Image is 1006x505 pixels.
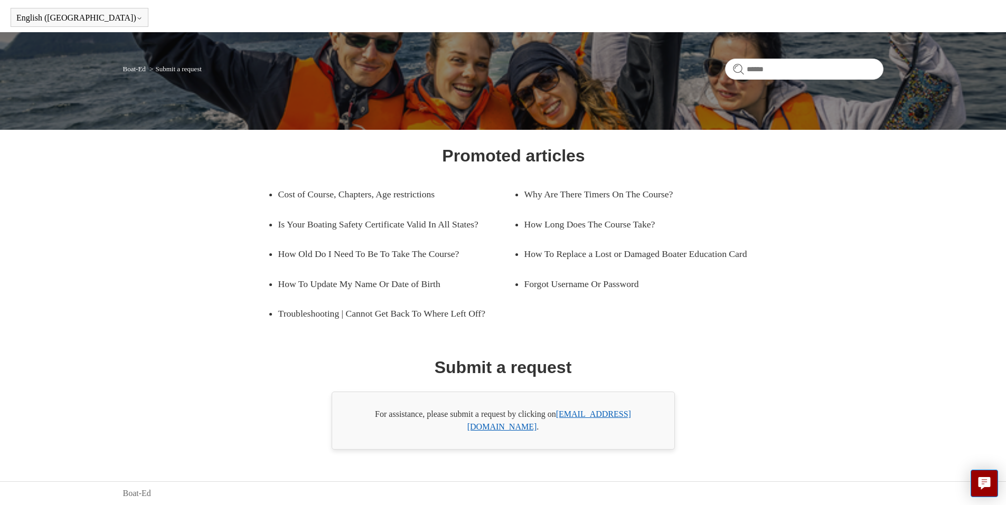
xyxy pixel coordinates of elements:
[524,209,744,239] a: How Long Does The Course Take?
[16,13,143,23] button: English ([GEOGRAPHIC_DATA])
[332,392,675,450] div: For assistance, please submit a request by clicking on .
[147,65,202,73] li: Submit a request
[725,59,883,80] input: Search
[278,179,498,209] a: Cost of Course, Chapters, Age restrictions
[278,269,498,299] a: How To Update My Name Or Date of Birth
[524,179,744,209] a: Why Are There Timers On The Course?
[278,209,514,239] a: Is Your Boating Safety Certificate Valid In All States?
[524,239,760,269] a: How To Replace a Lost or Damaged Boater Education Card
[123,487,151,500] a: Boat-Ed
[524,269,744,299] a: Forgot Username Or Password
[442,143,585,168] h1: Promoted articles
[123,65,148,73] li: Boat-Ed
[278,299,514,328] a: Troubleshooting | Cannot Get Back To Where Left Off?
[467,409,631,431] a: [EMAIL_ADDRESS][DOMAIN_NAME]
[123,65,146,73] a: Boat-Ed
[971,470,998,497] button: Live chat
[435,355,572,380] h1: Submit a request
[278,239,498,269] a: How Old Do I Need To Be To Take The Course?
